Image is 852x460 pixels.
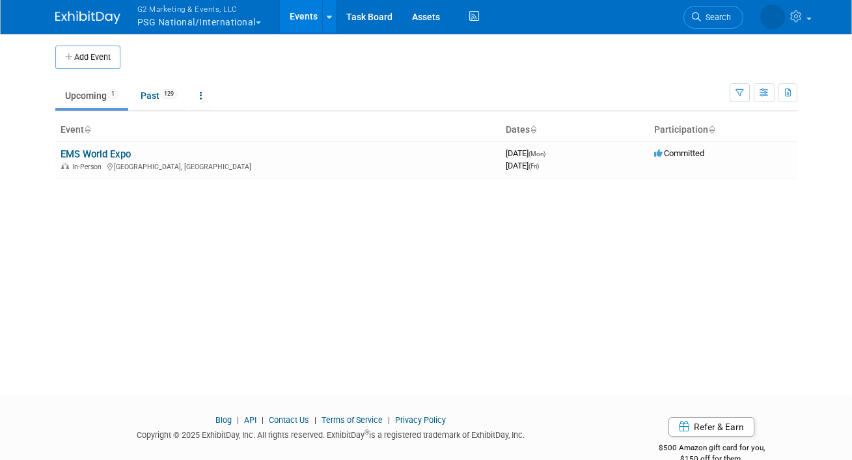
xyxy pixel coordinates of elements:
[55,83,128,108] a: Upcoming1
[683,6,743,29] a: Search
[55,426,607,441] div: Copyright © 2025 ExhibitDay, Inc. All rights reserved. ExhibitDay is a registered trademark of Ex...
[760,5,785,29] img: Nora McQuillan
[269,415,309,425] a: Contact Us
[668,417,754,437] a: Refer & Earn
[708,124,715,135] a: Sort by Participation Type
[322,415,383,425] a: Terms of Service
[529,150,545,157] span: (Mon)
[701,12,731,22] span: Search
[131,83,187,108] a: Past129
[529,163,539,170] span: (Fri)
[244,415,256,425] a: API
[55,11,120,24] img: ExhibitDay
[61,163,69,169] img: In-Person Event
[395,415,446,425] a: Privacy Policy
[215,415,232,425] a: Blog
[649,119,797,141] th: Participation
[234,415,242,425] span: |
[530,124,536,135] a: Sort by Start Date
[72,163,105,171] span: In-Person
[84,124,90,135] a: Sort by Event Name
[55,46,120,69] button: Add Event
[160,89,178,99] span: 129
[61,161,495,171] div: [GEOGRAPHIC_DATA], [GEOGRAPHIC_DATA]
[55,119,501,141] th: Event
[137,2,261,16] span: G2 Marketing & Events, LLC
[506,161,539,170] span: [DATE]
[654,148,704,158] span: Committed
[311,415,320,425] span: |
[61,148,131,160] a: EMS World Expo
[385,415,393,425] span: |
[547,148,549,158] span: -
[107,89,118,99] span: 1
[364,429,369,436] sup: ®
[258,415,267,425] span: |
[506,148,549,158] span: [DATE]
[501,119,649,141] th: Dates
